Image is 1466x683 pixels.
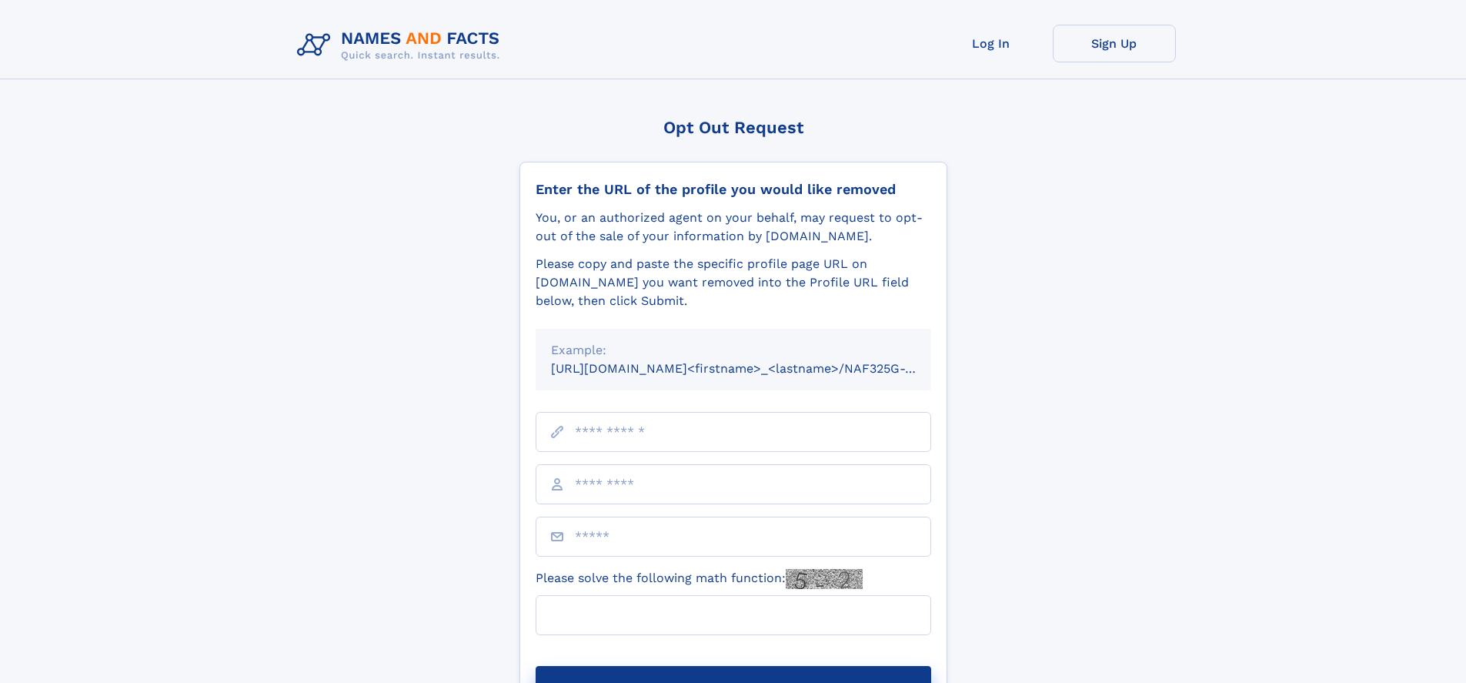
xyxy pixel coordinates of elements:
[930,25,1053,62] a: Log In
[291,25,513,66] img: Logo Names and Facts
[551,361,960,376] small: [URL][DOMAIN_NAME]<firstname>_<lastname>/NAF325G-xxxxxxxx
[536,181,931,198] div: Enter the URL of the profile you would like removed
[536,255,931,310] div: Please copy and paste the specific profile page URL on [DOMAIN_NAME] you want removed into the Pr...
[536,569,863,589] label: Please solve the following math function:
[1053,25,1176,62] a: Sign Up
[551,341,916,360] div: Example:
[536,209,931,246] div: You, or an authorized agent on your behalf, may request to opt-out of the sale of your informatio...
[519,118,947,137] div: Opt Out Request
